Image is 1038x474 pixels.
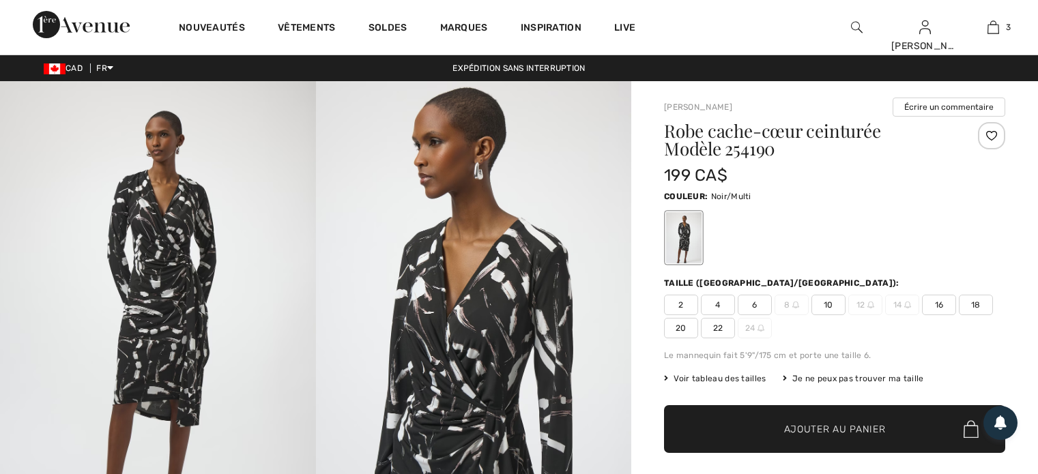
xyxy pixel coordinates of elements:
span: Couleur: [664,192,708,201]
a: Vêtements [278,22,336,36]
img: Canadian Dollar [44,63,66,74]
button: Ajouter au panier [664,405,1005,453]
img: ring-m.svg [792,301,799,308]
button: Écrire un commentaire [893,98,1005,117]
span: Noir/Multi [711,192,751,201]
a: Se connecter [919,20,931,33]
div: [PERSON_NAME] [891,39,958,53]
img: ring-m.svg [867,301,874,308]
span: CAD [44,63,88,73]
span: FR [96,63,113,73]
div: Le mannequin fait 5'9"/175 cm et porte une taille 6. [664,349,1005,361]
img: Mon panier [987,19,999,35]
span: Voir tableau des tailles [664,372,766,385]
span: 16 [922,295,956,315]
span: 199 CA$ [664,166,727,185]
a: Soldes [369,22,407,36]
span: Ajouter au panier [784,422,886,436]
span: 8 [775,295,809,315]
div: Taille ([GEOGRAPHIC_DATA]/[GEOGRAPHIC_DATA]): [664,277,902,289]
img: Bag.svg [964,420,979,438]
span: 10 [811,295,846,315]
img: ring-m.svg [904,301,911,308]
a: Nouveautés [179,22,245,36]
h1: Robe cache-cœur ceinturée Modèle 254190 [664,122,949,158]
span: 12 [848,295,882,315]
div: Je ne peux pas trouver ma taille [783,372,924,385]
span: Inspiration [521,22,581,36]
iframe: Ouvre un widget dans lequel vous pouvez trouver plus d’informations [951,372,1024,406]
span: 2 [664,295,698,315]
img: 1ère Avenue [33,11,130,38]
span: 24 [738,318,772,338]
a: Marques [440,22,488,36]
span: 22 [701,318,735,338]
span: 18 [959,295,993,315]
div: Noir/Multi [666,212,702,263]
span: 6 [738,295,772,315]
a: [PERSON_NAME] [664,102,732,112]
span: 4 [701,295,735,315]
a: Live [614,20,635,35]
span: 14 [885,295,919,315]
img: Mes infos [919,19,931,35]
span: 3 [1006,21,1011,33]
span: 20 [664,318,698,338]
a: 3 [960,19,1026,35]
img: ring-m.svg [758,325,764,331]
img: recherche [851,19,863,35]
